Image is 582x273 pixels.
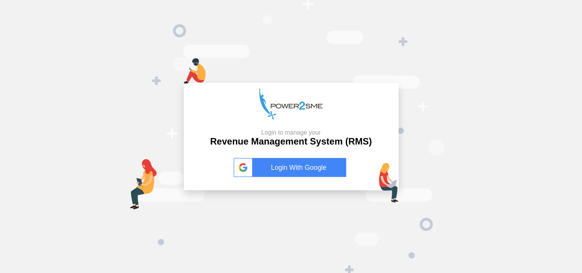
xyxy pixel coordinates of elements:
[210,129,372,147] h2: Revenue Management System (RMS)
[231,150,351,185] button: Login With Google
[130,159,157,209] img: tab-login.png
[234,158,349,177] a: Login With Google
[184,58,206,84] img: mob-login.png
[379,163,399,202] img: lap-login.png
[210,129,372,136] small: Login to manage your
[259,88,323,120] img: p2s_logo.png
